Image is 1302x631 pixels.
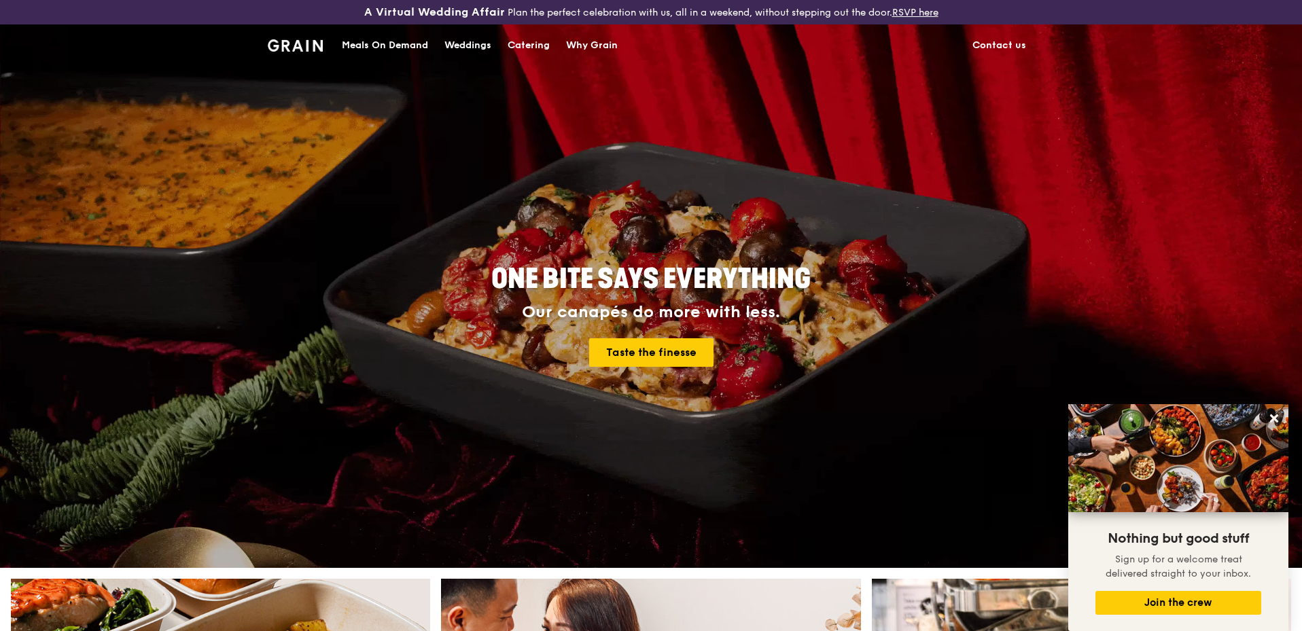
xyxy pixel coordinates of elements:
a: Taste the finesse [589,338,714,367]
button: Join the crew [1095,591,1261,615]
div: Meals On Demand [342,25,428,66]
img: Grain [268,39,323,52]
div: Our canapés do more with less. [406,303,896,322]
button: Close [1263,408,1285,429]
div: Catering [508,25,550,66]
a: Contact us [964,25,1034,66]
div: Plan the perfect celebration with us, all in a weekend, without stepping out the door. [260,5,1042,19]
a: Weddings [436,25,499,66]
a: Why Grain [558,25,626,66]
span: Sign up for a welcome treat delivered straight to your inbox. [1106,554,1251,579]
span: ONE BITE SAYS EVERYTHING [491,263,811,295]
div: Weddings [444,25,491,66]
h3: A Virtual Wedding Affair [364,5,505,19]
span: Nothing but good stuff [1108,530,1249,547]
a: GrainGrain [268,24,323,65]
img: DSC07876-Edit02-Large.jpeg [1068,404,1288,512]
div: Why Grain [566,25,618,66]
a: Catering [499,25,558,66]
a: RSVP here [892,7,938,18]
